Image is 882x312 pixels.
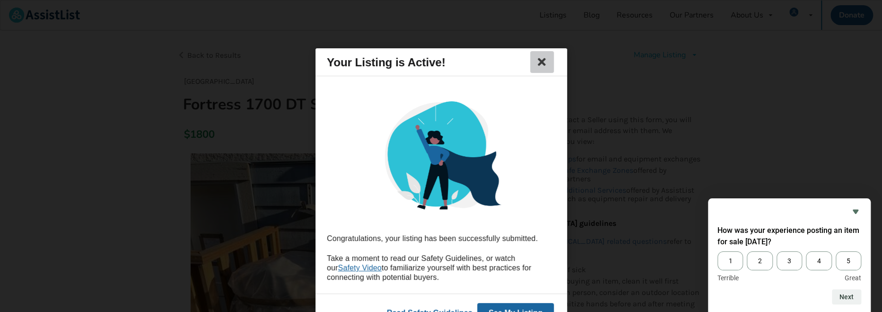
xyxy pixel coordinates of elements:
[845,274,861,282] span: Great
[747,251,772,270] span: 2
[717,274,739,282] span: Terrible
[327,48,445,76] div: Your Listing is Active!
[717,206,861,304] div: How was your experience posting an item for sale today? Select an option from 1 to 5, with 1 bein...
[832,289,861,304] button: Next question
[338,264,381,272] a: Safety Video
[372,88,510,226] img: post_success
[327,234,556,243] div: Congratulations, your listing has been successfully submitted.
[850,206,861,217] button: Hide survey
[327,254,556,282] div: Take a moment to read our Safety Guidelines, or watch our to familiarize yourself with best pract...
[717,251,743,270] span: 1
[836,251,861,270] span: 5
[806,251,831,270] span: 4
[777,251,802,270] span: 3
[717,225,861,248] h2: How was your experience posting an item for sale today? Select an option from 1 to 5, with 1 bein...
[717,251,861,282] div: How was your experience posting an item for sale today? Select an option from 1 to 5, with 1 bein...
